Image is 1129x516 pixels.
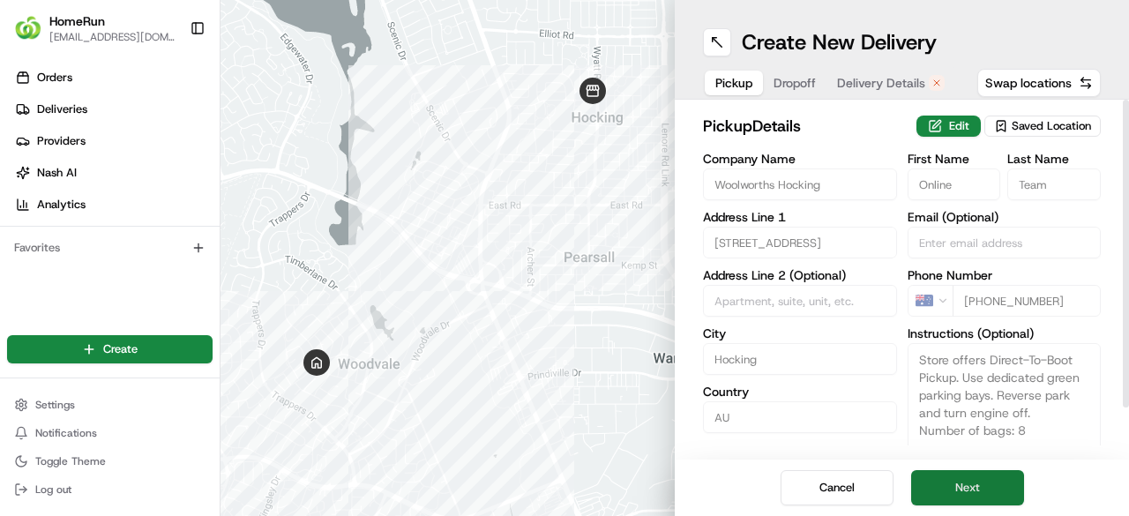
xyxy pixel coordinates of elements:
[908,269,1102,281] label: Phone Number
[1007,153,1101,165] label: Last Name
[837,74,925,92] span: Delivery Details
[7,234,213,262] div: Favorites
[703,285,897,317] input: Apartment, suite, unit, etc.
[35,454,106,468] span: Toggle Theme
[7,159,220,187] a: Nash AI
[1007,168,1101,200] input: Enter last name
[1012,118,1091,134] span: Saved Location
[37,101,87,117] span: Deliveries
[703,168,897,200] input: Enter company name
[703,227,897,258] input: Enter address
[7,335,213,363] button: Create
[7,64,220,92] a: Orders
[37,133,86,149] span: Providers
[7,421,213,445] button: Notifications
[908,153,1001,165] label: First Name
[103,341,138,357] span: Create
[703,269,897,281] label: Address Line 2 (Optional)
[35,482,71,497] span: Log out
[7,191,220,219] a: Analytics
[908,227,1102,258] input: Enter email address
[703,444,796,456] label: State
[908,211,1102,223] label: Email (Optional)
[703,211,897,223] label: Address Line 1
[49,12,105,30] button: HomeRun
[49,30,176,44] button: [EMAIL_ADDRESS][DOMAIN_NAME]
[7,477,213,502] button: Log out
[7,393,213,417] button: Settings
[703,153,897,165] label: Company Name
[977,69,1101,97] button: Swap locations
[703,327,897,340] label: City
[804,444,897,456] label: Zip Code
[35,426,97,440] span: Notifications
[984,114,1101,138] button: Saved Location
[703,401,897,433] input: Enter country
[953,285,1102,317] input: Enter phone number
[715,74,752,92] span: Pickup
[37,197,86,213] span: Analytics
[908,168,1001,200] input: Enter first name
[7,449,213,474] button: Toggle Theme
[703,114,906,138] h2: pickup Details
[703,385,897,398] label: Country
[37,165,77,181] span: Nash AI
[985,74,1072,92] span: Swap locations
[14,14,42,42] img: HomeRun
[7,7,183,49] button: HomeRunHomeRun[EMAIL_ADDRESS][DOMAIN_NAME]
[908,343,1102,475] textarea: Store offers Direct-To-Boot Pickup. Use dedicated green parking bays. Reverse park and turn engin...
[774,74,816,92] span: Dropoff
[37,70,72,86] span: Orders
[908,327,1102,340] label: Instructions (Optional)
[703,343,897,375] input: Enter city
[916,116,981,137] button: Edit
[7,127,220,155] a: Providers
[7,95,220,123] a: Deliveries
[781,470,893,505] button: Cancel
[35,398,75,412] span: Settings
[911,470,1024,505] button: Next
[742,28,937,56] h1: Create New Delivery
